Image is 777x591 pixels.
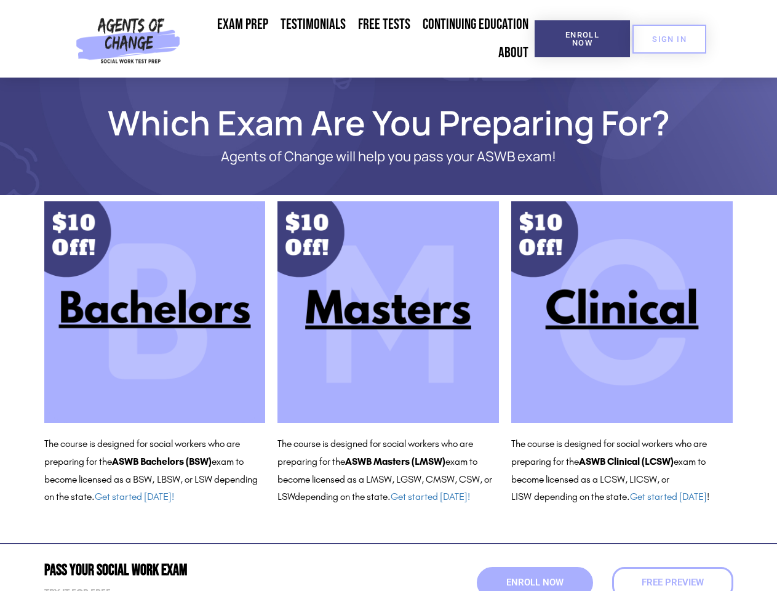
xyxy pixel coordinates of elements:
span: . ! [627,491,709,502]
a: About [492,39,535,67]
b: ASWB Clinical (LCSW) [579,456,674,467]
span: depending on the state [534,491,627,502]
a: SIGN IN [632,25,706,54]
span: SIGN IN [652,35,687,43]
span: depending on the state. [295,491,470,502]
a: Exam Prep [211,10,274,39]
a: Free Tests [352,10,416,39]
span: Enroll Now [506,578,564,587]
nav: Menu [185,10,535,67]
p: Agents of Change will help you pass your ASWB exam! [87,149,690,164]
a: Enroll Now [535,20,630,57]
p: The course is designed for social workers who are preparing for the exam to become licensed as a ... [511,435,733,506]
a: Get started [DATE] [630,491,707,502]
b: ASWB Masters (LMSW) [345,456,445,467]
h1: Which Exam Are You Preparing For? [38,108,739,137]
a: Get started [DATE]! [95,491,174,502]
h2: Pass Your Social Work Exam [44,563,383,578]
a: Testimonials [274,10,352,39]
span: Enroll Now [554,31,610,47]
a: Continuing Education [416,10,535,39]
p: The course is designed for social workers who are preparing for the exam to become licensed as a ... [44,435,266,506]
p: The course is designed for social workers who are preparing for the exam to become licensed as a ... [277,435,499,506]
span: Free Preview [642,578,704,587]
b: ASWB Bachelors (BSW) [112,456,212,467]
a: Get started [DATE]! [391,491,470,502]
